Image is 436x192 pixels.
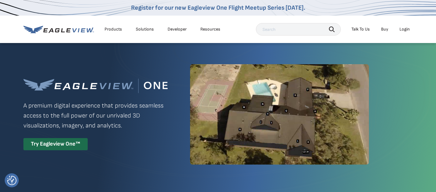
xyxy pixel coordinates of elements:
[381,26,388,32] a: Buy
[131,4,305,12] a: Register for our new Eagleview One Flight Meetup Series [DATE].
[399,26,410,32] div: Login
[168,26,187,32] a: Developer
[23,79,168,93] img: Eagleview One™
[23,138,88,150] div: Try Eagleview One™
[105,26,122,32] div: Products
[200,26,220,32] div: Resources
[351,26,370,32] div: Talk To Us
[23,101,168,131] p: A premium digital experience that provides seamless access to the full power of our unrivaled 3D ...
[256,23,341,36] input: Search
[7,176,17,185] button: Consent Preferences
[136,26,154,32] div: Solutions
[7,176,17,185] img: Revisit consent button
